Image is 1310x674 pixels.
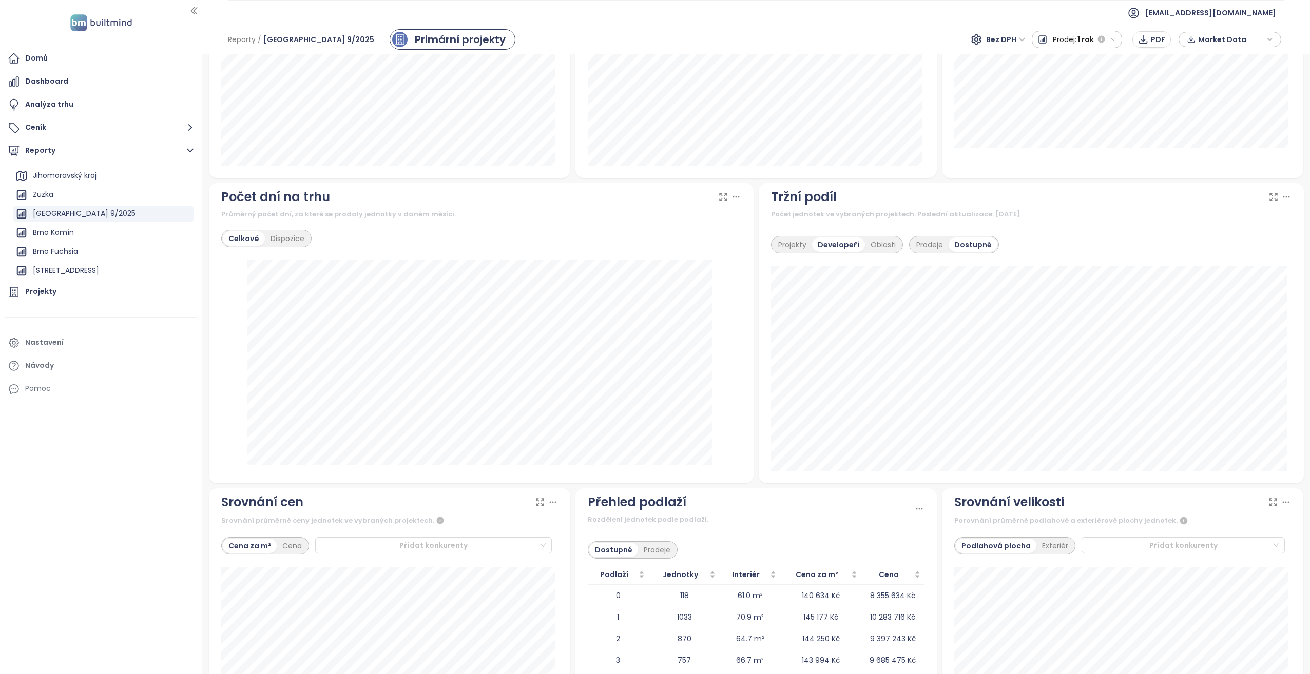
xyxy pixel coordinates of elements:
th: Podlaží [588,565,649,585]
td: 64.7 m² [720,628,780,649]
div: [STREET_ADDRESS] [33,264,99,277]
td: 1 [588,606,649,628]
span: Jednotky [653,569,707,580]
td: 3 [588,649,649,671]
div: Dostupné [949,237,997,252]
div: Zuzka [33,188,53,201]
span: Cena [865,569,912,580]
span: / [258,30,261,49]
td: 2 [588,628,649,649]
div: Pomoc [25,382,51,395]
td: 140 634 Kč [780,585,861,606]
div: Srovnání průměrné ceny jednotek ve vybraných projektech. [221,514,558,527]
td: 144 250 Kč [780,628,861,649]
td: 118 [649,585,720,606]
span: Interiér [724,569,768,580]
td: 10 283 716 Kč [861,606,924,628]
td: 70.9 m² [720,606,780,628]
span: Cena za m² [784,569,849,580]
span: PDF [1151,34,1165,45]
th: Interiér [720,565,780,585]
div: Cena [277,539,307,553]
div: Jihomoravský kraj [13,168,194,184]
button: Reporty [5,141,197,161]
div: Brno Fuchsia [13,244,194,260]
div: Domů [25,52,48,65]
div: Oblasti [865,237,901,252]
a: Nastavení [5,332,197,353]
div: Brno Komín [13,225,194,241]
td: 61.0 m² [720,585,780,606]
button: Ceník [5,117,197,138]
td: 757 [649,649,720,671]
td: 9 685 475 Kč [861,649,924,671]
button: PDF [1132,31,1171,48]
span: [GEOGRAPHIC_DATA] 9/2025 [263,30,374,49]
th: Cena [861,565,924,585]
a: Analýza trhu [5,94,197,115]
span: [EMAIL_ADDRESS][DOMAIN_NAME] [1145,1,1276,25]
div: Developeři [812,237,865,252]
div: [GEOGRAPHIC_DATA] 9/2025 [13,206,194,222]
div: Zuzka [13,187,194,203]
div: Dispozice [265,231,310,246]
div: Exteriér [1036,539,1074,553]
div: Dashboard [25,75,68,88]
span: Prodej: [1053,30,1076,49]
div: Prodeje [638,543,676,557]
div: Jihomoravský kraj [33,169,97,182]
span: Market Data [1198,32,1264,47]
div: Brno Fuchsia [33,245,78,258]
div: [GEOGRAPHIC_DATA] 9/2025 [33,207,136,220]
div: Primární projekty [415,32,506,47]
div: Podlahová plocha [956,539,1036,553]
div: Porovnání průměrné podlahové a exteriérové plochy jednotek. [954,514,1291,527]
td: 870 [649,628,720,649]
div: Analýza trhu [25,98,73,111]
span: Bez DPH [986,32,1026,47]
td: 143 994 Kč [780,649,861,671]
div: button [1184,32,1276,47]
td: 66.7 m² [720,649,780,671]
th: Jednotky [649,565,720,585]
button: Prodej:1 rok [1032,31,1123,48]
div: Rozdělení jednotek podle podlaží. [588,514,914,525]
div: Počet jednotek ve vybraných projektech. Poslední aktualizace: [DATE] [771,209,1292,220]
th: Cena za m² [780,565,861,585]
div: Tržní podíl [771,187,837,207]
div: Nastavení [25,336,64,349]
div: Průměrný počet dní, za které se prodaly jednotky v daném měsíci. [221,209,742,220]
span: Podlaží [592,569,637,580]
div: [STREET_ADDRESS] [13,263,194,279]
div: Dostupné [589,543,638,557]
div: Pomoc [5,379,197,399]
a: primary [390,29,515,50]
div: Cena za m² [223,539,277,553]
div: Projekty [25,285,56,298]
div: Prodeje [911,237,949,252]
div: Projekty [773,237,812,252]
span: 1 rok [1077,30,1094,49]
td: 1033 [649,606,720,628]
a: Návody [5,355,197,376]
span: Reporty [228,30,256,49]
a: Domů [5,48,197,69]
div: Srovnání cen [221,492,303,512]
td: 8 355 634 Kč [861,585,924,606]
a: Dashboard [5,71,197,92]
div: Počet dní na trhu [221,187,330,207]
img: logo [67,12,135,33]
div: Návody [25,359,54,372]
div: Brno Komín [33,226,74,239]
div: Přehled podlaží [588,492,686,512]
div: Srovnání velikosti [954,492,1064,512]
td: 0 [588,585,649,606]
td: 9 397 243 Kč [861,628,924,649]
td: 145 177 Kč [780,606,861,628]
